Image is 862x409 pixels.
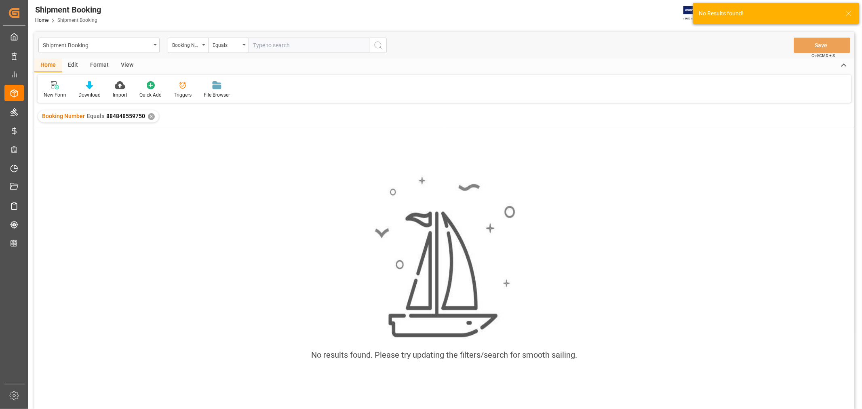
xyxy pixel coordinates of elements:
[172,40,200,49] div: Booking Number
[174,91,192,99] div: Triggers
[204,91,230,99] div: File Browser
[370,38,387,53] button: search button
[35,4,101,16] div: Shipment Booking
[38,38,160,53] button: open menu
[148,113,155,120] div: ✕
[113,91,127,99] div: Import
[35,17,48,23] a: Home
[699,9,838,18] div: No Results found!
[811,53,835,59] span: Ctrl/CMD + S
[115,59,139,72] div: View
[249,38,370,53] input: Type to search
[78,91,101,99] div: Download
[106,113,145,119] span: 884848559750
[62,59,84,72] div: Edit
[34,59,62,72] div: Home
[139,91,162,99] div: Quick Add
[44,91,66,99] div: New Form
[312,349,577,361] div: No results found. Please try updating the filters/search for smooth sailing.
[683,6,711,20] img: Exertis%20JAM%20-%20Email%20Logo.jpg_1722504956.jpg
[168,38,208,53] button: open menu
[42,113,85,119] span: Booking Number
[213,40,240,49] div: Equals
[208,38,249,53] button: open menu
[84,59,115,72] div: Format
[87,113,104,119] span: Equals
[374,175,515,339] img: smooth_sailing.jpeg
[794,38,850,53] button: Save
[43,40,151,50] div: Shipment Booking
